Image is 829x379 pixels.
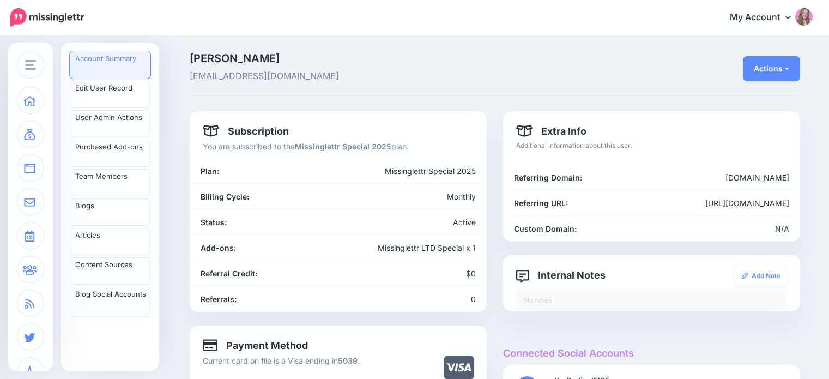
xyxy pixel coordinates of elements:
[70,228,150,255] a: Articles
[603,222,797,235] div: N/A
[295,142,391,151] b: Missinglettr Special 2025
[70,51,150,79] a: Account Summary
[201,218,227,227] b: Status:
[603,197,797,209] div: [URL][DOMAIN_NAME]
[70,198,150,226] a: Blogs
[70,316,150,344] a: Blog Branding Templates
[70,140,150,167] a: Purchased Add-ons
[70,287,150,314] a: Blog Social Accounts
[516,290,787,311] div: No notes
[190,53,591,64] span: [PERSON_NAME]
[203,354,402,367] p: Current card on file is a Visa ending in .
[70,110,150,137] a: User Admin Actions
[190,69,591,83] span: [EMAIL_ADDRESS][DOMAIN_NAME]
[203,140,474,153] p: You are subscribed to the plan.
[201,269,257,278] b: Referral Credit:
[201,294,237,304] b: Referrals:
[70,81,150,108] a: Edit User Record
[203,339,308,352] h4: Payment Method
[70,169,150,196] a: Team Members
[338,267,485,280] div: $0
[516,140,787,151] p: Additional information about this user.
[25,60,36,70] img: menu.png
[338,190,485,203] div: Monthly
[503,347,800,359] h4: Connected Social Accounts
[289,242,484,254] div: Missinglettr LTD Special x 1
[203,124,289,137] h4: Subscription
[201,192,249,201] b: Billing Cycle:
[514,224,577,233] b: Custom Domain:
[201,243,236,252] b: Add-ons:
[514,198,568,208] b: Referring URL:
[516,124,586,137] h4: Extra Info
[603,171,797,184] div: [DOMAIN_NAME]
[10,8,84,27] img: Missinglettr
[516,268,606,281] h4: Internal Notes
[201,166,219,176] b: Plan:
[743,56,800,81] button: Actions
[338,216,485,228] div: Active
[514,173,582,182] b: Referring Domain:
[289,165,484,177] div: Missinglettr Special 2025
[719,4,813,31] a: My Account
[734,266,787,286] a: Add Note
[70,257,150,285] a: Content Sources
[338,356,358,365] b: 5039
[471,294,476,304] span: 0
